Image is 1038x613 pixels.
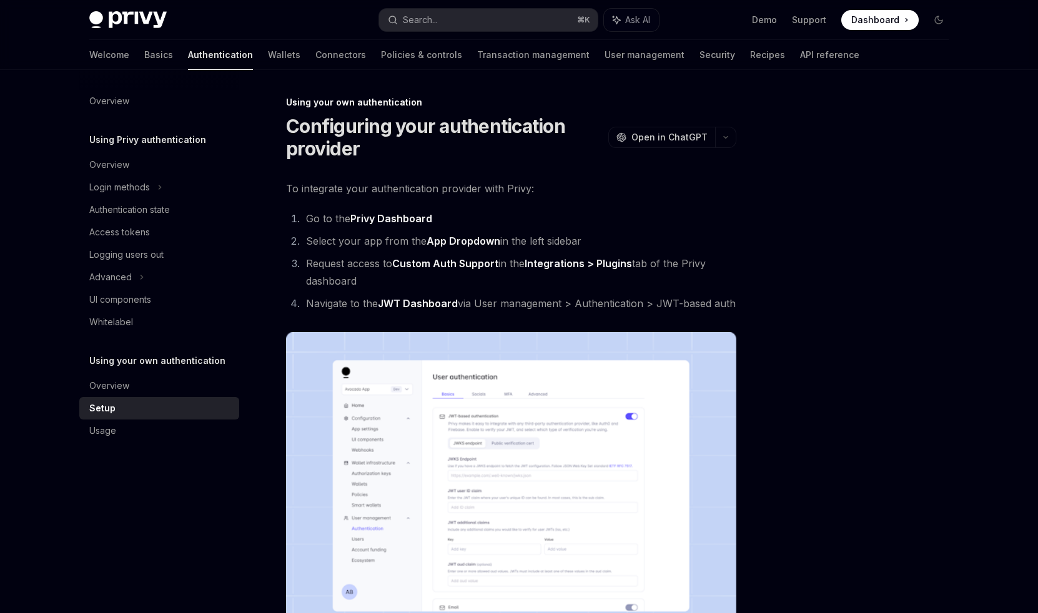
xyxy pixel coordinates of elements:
[144,40,173,70] a: Basics
[929,10,949,30] button: Toggle dark mode
[89,94,129,109] div: Overview
[403,12,438,27] div: Search...
[381,40,462,70] a: Policies & controls
[699,40,735,70] a: Security
[302,295,736,312] li: Navigate to the via User management > Authentication > JWT-based auth
[79,243,239,266] a: Logging users out
[286,96,736,109] div: Using your own authentication
[631,131,708,144] span: Open in ChatGPT
[268,40,300,70] a: Wallets
[378,297,458,310] a: JWT Dashboard
[392,257,498,270] strong: Custom Auth Support
[350,212,432,225] a: Privy Dashboard
[427,235,500,247] strong: App Dropdown
[89,378,129,393] div: Overview
[851,14,899,26] span: Dashboard
[286,115,603,160] h1: Configuring your authentication provider
[89,315,133,330] div: Whitelabel
[89,353,225,368] h5: Using your own authentication
[89,180,150,195] div: Login methods
[604,9,659,31] button: Ask AI
[577,15,590,25] span: ⌘ K
[89,202,170,217] div: Authentication state
[792,14,826,26] a: Support
[800,40,859,70] a: API reference
[286,180,736,197] span: To integrate your authentication provider with Privy:
[89,11,167,29] img: dark logo
[79,199,239,221] a: Authentication state
[315,40,366,70] a: Connectors
[79,288,239,311] a: UI components
[79,311,239,333] a: Whitelabel
[302,232,736,250] li: Select your app from the in the left sidebar
[750,40,785,70] a: Recipes
[89,423,116,438] div: Usage
[89,157,129,172] div: Overview
[89,247,164,262] div: Logging users out
[79,90,239,112] a: Overview
[79,419,239,442] a: Usage
[79,375,239,397] a: Overview
[477,40,590,70] a: Transaction management
[605,40,685,70] a: User management
[79,397,239,419] a: Setup
[89,401,116,416] div: Setup
[302,255,736,290] li: Request access to in the tab of the Privy dashboard
[841,10,919,30] a: Dashboard
[79,154,239,176] a: Overview
[752,14,777,26] a: Demo
[625,14,650,26] span: Ask AI
[89,225,150,240] div: Access tokens
[302,210,736,227] li: Go to the
[608,127,715,148] button: Open in ChatGPT
[379,9,598,31] button: Search...⌘K
[89,132,206,147] h5: Using Privy authentication
[188,40,253,70] a: Authentication
[89,292,151,307] div: UI components
[525,257,632,270] a: Integrations > Plugins
[89,40,129,70] a: Welcome
[89,270,132,285] div: Advanced
[79,221,239,243] a: Access tokens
